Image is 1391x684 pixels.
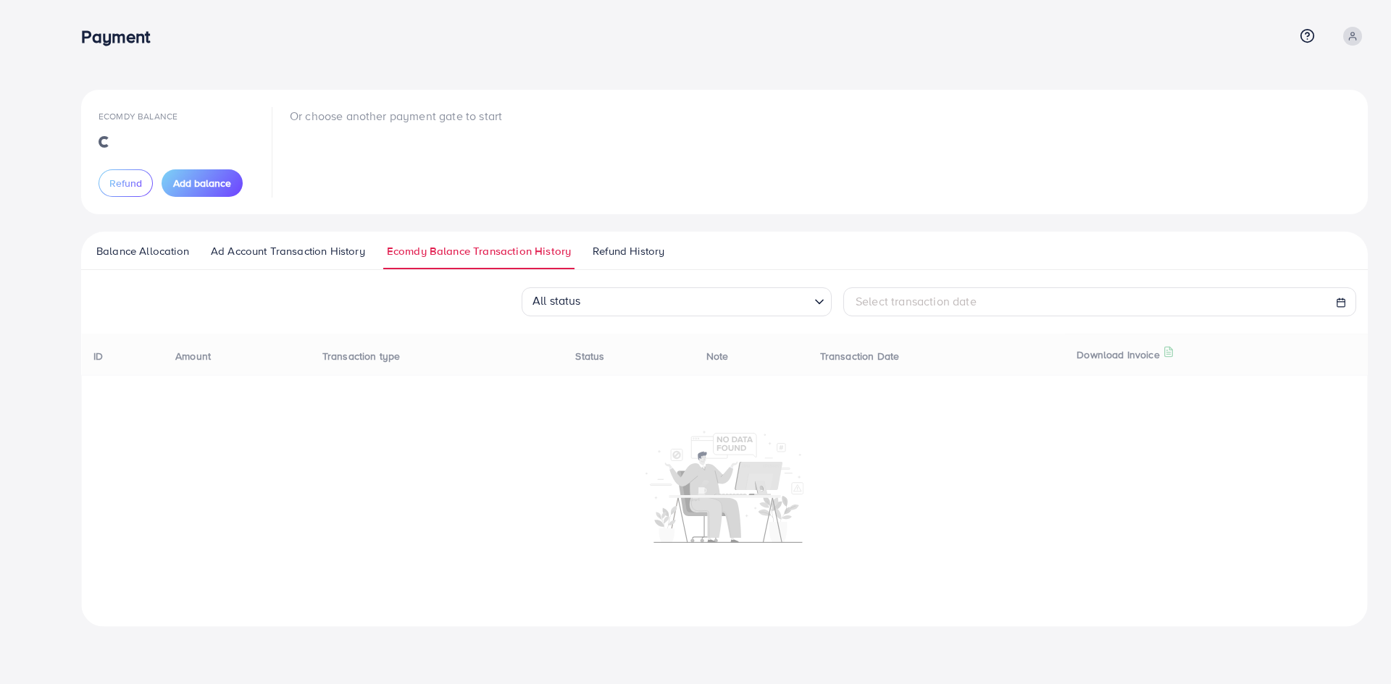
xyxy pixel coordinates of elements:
[290,107,502,124] p: Or choose another payment gate to start
[593,243,664,259] span: Refund History
[585,290,809,313] input: Search for option
[81,26,162,47] h3: Payment
[530,289,584,313] span: All status
[387,243,571,259] span: Ecomdy Balance Transaction History
[162,169,243,197] button: Add balance
[99,110,177,122] span: Ecomdy Balance
[522,287,832,316] div: Search for option
[109,176,142,190] span: Refund
[211,243,365,259] span: Ad Account Transaction History
[856,293,977,309] span: Select transaction date
[173,176,231,190] span: Add balance
[96,243,189,259] span: Balance Allocation
[99,169,153,197] button: Refund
